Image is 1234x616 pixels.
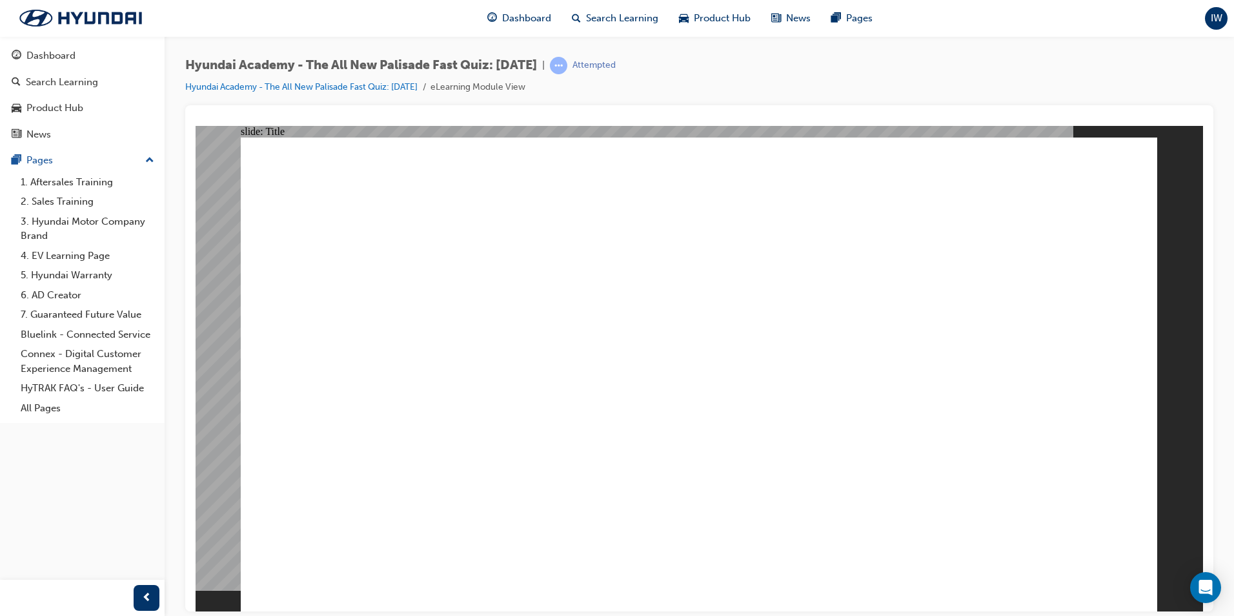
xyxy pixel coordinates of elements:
[846,11,873,26] span: Pages
[5,70,159,94] a: Search Learning
[26,127,51,142] div: News
[542,58,545,73] span: |
[15,265,159,285] a: 5. Hyundai Warranty
[786,11,811,26] span: News
[26,153,53,168] div: Pages
[185,58,537,73] span: Hyundai Academy - The All New Palisade Fast Quiz: [DATE]
[15,344,159,378] a: Connex - Digital Customer Experience Management
[572,59,616,72] div: Attempted
[761,5,821,32] a: news-iconNews
[771,10,781,26] span: news-icon
[142,590,152,606] span: prev-icon
[26,101,83,116] div: Product Hub
[550,57,567,74] span: learningRecordVerb_ATTEMPT-icon
[1190,572,1221,603] div: Open Intercom Messenger
[15,285,159,305] a: 6. AD Creator
[26,75,98,90] div: Search Learning
[5,41,159,149] button: DashboardSearch LearningProduct HubNews
[6,5,155,32] img: Trak
[15,192,159,212] a: 2. Sales Training
[12,77,21,88] span: search-icon
[5,149,159,172] button: Pages
[831,10,841,26] span: pages-icon
[669,5,761,32] a: car-iconProduct Hub
[15,398,159,418] a: All Pages
[561,5,669,32] a: search-iconSearch Learning
[487,10,497,26] span: guage-icon
[15,172,159,192] a: 1. Aftersales Training
[694,11,751,26] span: Product Hub
[5,44,159,68] a: Dashboard
[5,96,159,120] a: Product Hub
[15,378,159,398] a: HyTRAK FAQ's - User Guide
[12,103,21,114] span: car-icon
[12,129,21,141] span: news-icon
[26,48,76,63] div: Dashboard
[15,325,159,345] a: Bluelink - Connected Service
[586,11,658,26] span: Search Learning
[12,50,21,62] span: guage-icon
[12,155,21,167] span: pages-icon
[15,305,159,325] a: 7. Guaranteed Future Value
[145,152,154,169] span: up-icon
[185,81,418,92] a: Hyundai Academy - The All New Palisade Fast Quiz: [DATE]
[679,10,689,26] span: car-icon
[430,80,525,95] li: eLearning Module View
[477,5,561,32] a: guage-iconDashboard
[572,10,581,26] span: search-icon
[821,5,883,32] a: pages-iconPages
[15,212,159,246] a: 3. Hyundai Motor Company Brand
[5,123,159,147] a: News
[1211,11,1222,26] span: IW
[1205,7,1228,30] button: IW
[15,246,159,266] a: 4. EV Learning Page
[502,11,551,26] span: Dashboard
